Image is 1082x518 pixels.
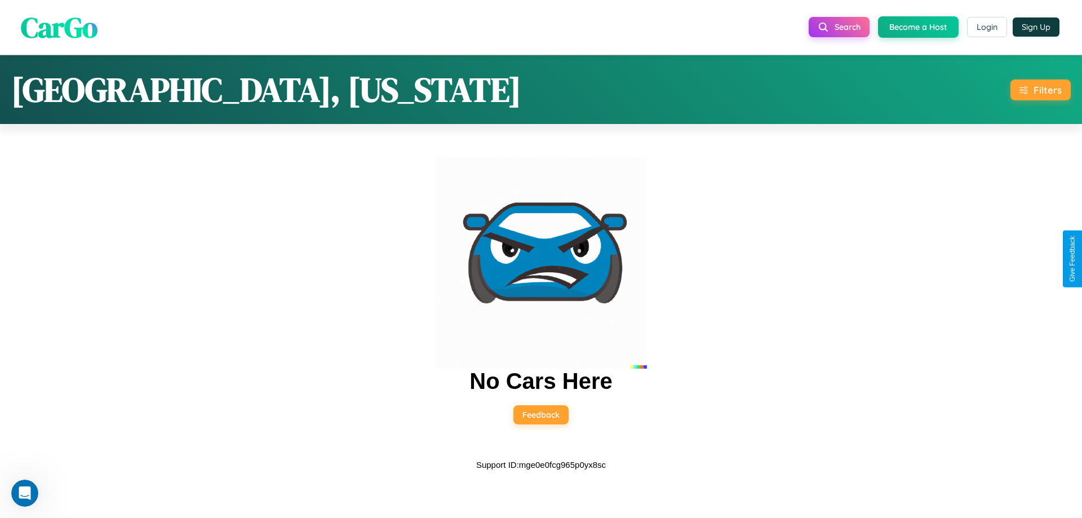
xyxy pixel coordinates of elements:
button: Search [809,17,870,37]
button: Feedback [513,405,569,424]
span: CarGo [21,7,97,46]
button: Sign Up [1013,17,1059,37]
span: Search [835,22,861,32]
img: car [435,157,647,369]
p: Support ID: mge0e0fcg965p0yx8sc [476,457,606,472]
div: Give Feedback [1068,236,1076,282]
button: Become a Host [878,16,959,38]
button: Filters [1010,79,1071,100]
h2: No Cars Here [469,369,612,394]
h1: [GEOGRAPHIC_DATA], [US_STATE] [11,67,521,113]
button: Login [967,17,1007,37]
div: Filters [1034,84,1062,96]
iframe: Intercom live chat [11,480,38,507]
